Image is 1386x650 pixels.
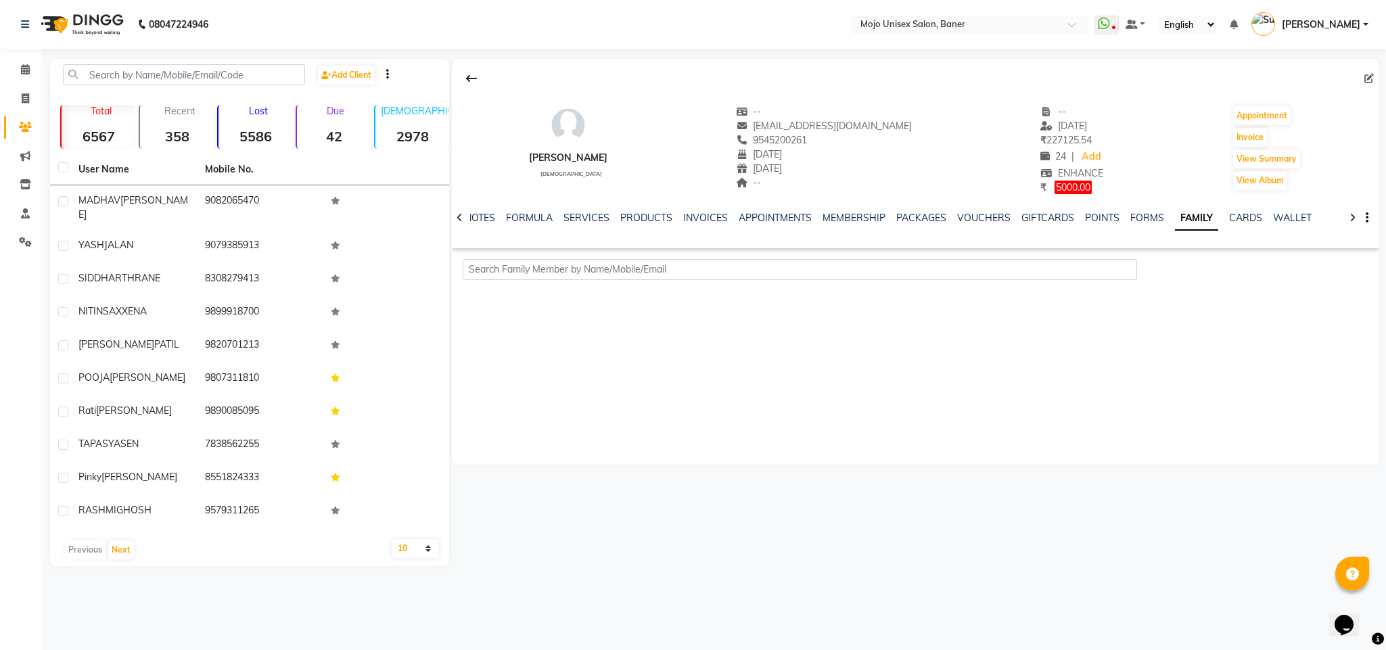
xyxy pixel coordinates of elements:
strong: 5586 [218,128,293,145]
span: [DATE] [736,162,783,175]
a: PACKAGES [896,212,946,224]
a: INVOICES [683,212,728,224]
iframe: chat widget [1329,596,1372,636]
span: JALAN [104,239,133,251]
a: MEMBERSHIP [823,212,885,224]
img: logo [34,5,127,43]
input: Search Family Member by Name/Mobile/Email [463,259,1137,280]
span: [DEMOGRAPHIC_DATA] [540,170,602,177]
a: WALLET [1273,212,1312,224]
button: View Album [1233,171,1287,190]
td: 9807311810 [197,363,323,396]
span: Pinky [78,471,101,483]
a: FAMILY [1175,206,1218,231]
a: GIFTCARDS [1021,212,1074,224]
a: FORMULA [506,212,553,224]
td: 9890085095 [197,396,323,429]
input: Search by Name/Mobile/Email/Code [63,64,305,85]
span: RASHMI [78,504,116,516]
span: 5000.00 [1055,181,1092,194]
span: SEN [120,438,139,450]
b: 08047224946 [149,5,208,43]
span: ENHANCE [1040,167,1103,179]
span: [EMAIL_ADDRESS][DOMAIN_NAME] [736,120,913,132]
span: SAXXENA [103,305,147,317]
span: -- [1040,106,1066,118]
p: Recent [145,105,214,117]
a: FORMS [1130,212,1164,224]
span: RANE [135,272,160,284]
span: | [1071,149,1074,164]
p: Total [67,105,136,117]
a: NOTES [465,212,495,224]
a: Add [1080,147,1103,166]
span: POOJA [78,371,110,384]
a: PRODUCTS [620,212,672,224]
span: [PERSON_NAME] [96,404,172,417]
td: 7838562255 [197,429,323,462]
span: ₹ [1040,134,1046,146]
strong: 358 [140,128,214,145]
td: 9079385913 [197,230,323,263]
span: [PERSON_NAME] [78,194,188,220]
a: APPOINTMENTS [739,212,812,224]
span: SIDDHARTH [78,272,135,284]
button: Next [108,540,134,559]
a: POINTS [1085,212,1119,224]
button: View Summary [1233,149,1300,168]
strong: 6567 [62,128,136,145]
span: 9545200261 [736,134,808,146]
span: NITIN [78,305,103,317]
td: 8308279413 [197,263,323,296]
p: Lost [224,105,293,117]
td: 9082065470 [197,185,323,230]
td: 9579311265 [197,495,323,528]
span: [DATE] [736,148,783,160]
img: Sunita Netke [1251,12,1275,36]
a: SERVICES [563,212,609,224]
td: 9820701213 [197,329,323,363]
span: -- [736,177,762,189]
td: 8551824333 [197,462,323,495]
th: User Name [70,154,197,185]
span: Rati [78,404,96,417]
span: YASH [78,239,104,251]
p: [DEMOGRAPHIC_DATA] [381,105,450,117]
div: Back to Client [457,66,486,91]
span: ₹ [1040,181,1046,193]
strong: 2978 [375,128,450,145]
p: Due [300,105,371,117]
span: [DATE] [1040,120,1087,132]
span: [PERSON_NAME] [78,338,154,350]
span: [PERSON_NAME] [101,471,177,483]
span: 24 [1040,150,1066,162]
span: 227125.54 [1040,134,1092,146]
button: Invoice [1233,128,1267,147]
a: CARDS [1229,212,1262,224]
span: PATIL [154,338,179,350]
span: [PERSON_NAME] [1282,18,1360,32]
th: Mobile No. [197,154,323,185]
span: MADHAV [78,194,120,206]
span: GHOSH [116,504,152,516]
span: [PERSON_NAME] [110,371,185,384]
td: 9899918700 [197,296,323,329]
div: [PERSON_NAME] [529,151,607,165]
button: Appointment [1233,106,1291,125]
a: VOUCHERS [957,212,1011,224]
strong: 42 [297,128,371,145]
span: -- [736,106,762,118]
img: avatar [548,105,588,145]
span: TAPASYA [78,438,120,450]
a: Add Client [318,66,375,85]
